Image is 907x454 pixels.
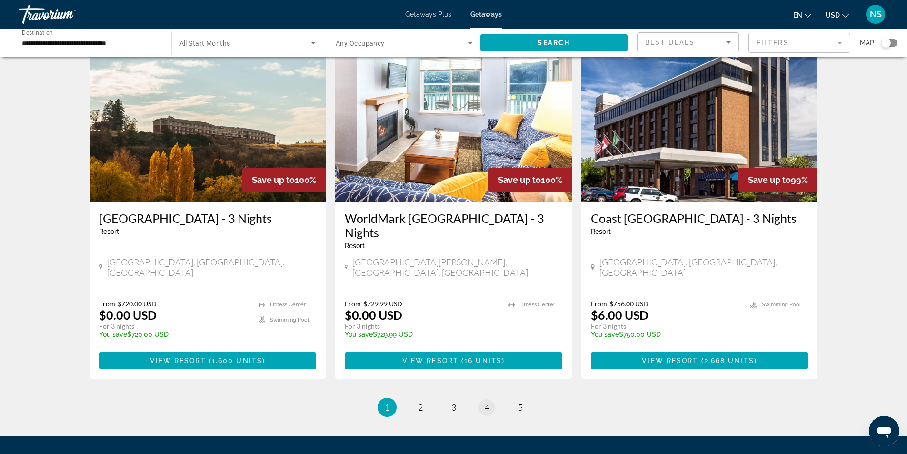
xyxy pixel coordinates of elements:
[870,10,882,19] span: NS
[738,168,817,192] div: 99%
[538,39,570,47] span: Search
[591,331,619,338] span: You save
[345,331,498,338] p: $729.99 USD
[488,168,572,192] div: 100%
[519,302,555,308] span: Fitness Center
[599,257,808,278] span: [GEOGRAPHIC_DATA], [GEOGRAPHIC_DATA], [GEOGRAPHIC_DATA]
[591,228,611,235] span: Resort
[385,402,389,413] span: 1
[99,308,157,322] p: $0.00 USD
[591,300,607,308] span: From
[748,175,791,185] span: Save up to
[591,352,808,369] button: View Resort(2,668 units)
[458,357,505,364] span: ( )
[90,49,326,202] img: RQ82E01X.jpg
[645,39,695,46] span: Best Deals
[591,331,741,338] p: $750.00 USD
[99,331,127,338] span: You save
[99,228,119,235] span: Resort
[363,300,402,308] span: $729.99 USD
[581,49,818,202] img: RQ79E01X.jpg
[860,36,874,50] span: Map
[212,357,262,364] span: 1,600 units
[642,357,698,364] span: View Resort
[826,8,849,22] button: Change currency
[518,402,523,413] span: 5
[270,302,306,308] span: Fitness Center
[352,257,562,278] span: [GEOGRAPHIC_DATA][PERSON_NAME], [GEOGRAPHIC_DATA], [GEOGRAPHIC_DATA]
[345,211,562,240] a: WorldMark [GEOGRAPHIC_DATA] - 3 Nights
[480,34,628,51] button: Search
[336,40,385,47] span: Any Occupancy
[591,322,741,331] p: For 3 nights
[179,40,230,47] span: All Start Months
[402,357,458,364] span: View Resort
[206,357,265,364] span: ( )
[99,352,317,369] button: View Resort(1,600 units)
[252,175,295,185] span: Save up to
[698,357,757,364] span: ( )
[793,11,802,19] span: en
[405,10,451,18] a: Getaways Plus
[242,168,326,192] div: 100%
[99,300,115,308] span: From
[270,317,309,323] span: Swimming Pool
[793,8,811,22] button: Change language
[345,300,361,308] span: From
[645,37,731,48] mat-select: Sort by
[451,402,456,413] span: 3
[418,402,423,413] span: 2
[118,300,157,308] span: $720.00 USD
[591,211,808,225] a: Coast [GEOGRAPHIC_DATA] - 3 Nights
[762,302,801,308] span: Swimming Pool
[869,416,899,446] iframe: Button to launch messaging window
[485,402,489,413] span: 4
[863,4,888,24] button: User Menu
[99,211,317,225] a: [GEOGRAPHIC_DATA] - 3 Nights
[748,32,850,53] button: Filter
[826,11,840,19] span: USD
[591,308,648,322] p: $6.00 USD
[335,49,572,202] img: 2897I01X.jpg
[19,2,114,27] a: Travorium
[609,300,648,308] span: $756.00 USD
[90,398,818,417] nav: Pagination
[345,242,365,250] span: Resort
[345,308,402,322] p: $0.00 USD
[99,322,249,331] p: For 3 nights
[345,322,498,331] p: For 3 nights
[704,357,754,364] span: 2,668 units
[22,29,53,36] span: Destination
[99,331,249,338] p: $720.00 USD
[470,10,502,18] a: Getaways
[464,357,502,364] span: 16 units
[345,331,373,338] span: You save
[345,352,562,369] button: View Resort(16 units)
[498,175,541,185] span: Save up to
[150,357,206,364] span: View Resort
[107,257,316,278] span: [GEOGRAPHIC_DATA], [GEOGRAPHIC_DATA], [GEOGRAPHIC_DATA]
